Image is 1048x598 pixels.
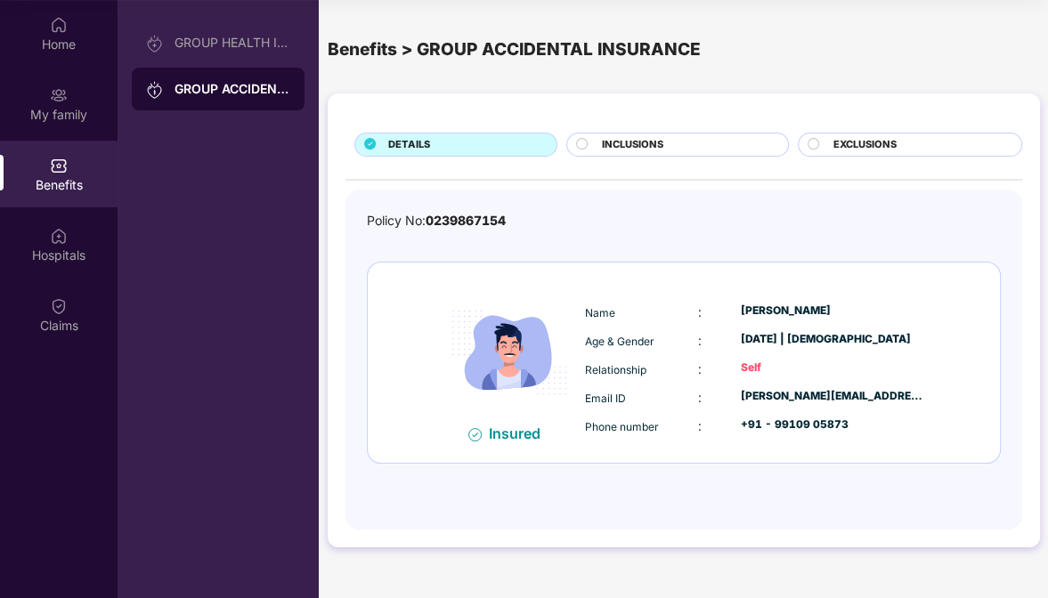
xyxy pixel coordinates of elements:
[698,418,702,433] span: :
[741,388,924,405] div: [PERSON_NAME][EMAIL_ADDRESS][DOMAIN_NAME]
[698,361,702,376] span: :
[741,360,924,376] div: Self
[585,335,654,348] span: Age & Gender
[50,297,68,315] img: svg+xml;base64,PHN2ZyBpZD0iQ2xhaW0iIHhtbG5zPSJodHRwOi8vd3d3LnczLm9yZy8yMDAwL3N2ZyIgd2lkdGg9IjIwIi...
[741,331,924,348] div: [DATE] | [DEMOGRAPHIC_DATA]
[146,81,164,99] img: svg+xml;base64,PHN2ZyB3aWR0aD0iMjAiIGhlaWdodD0iMjAiIHZpZXdCb3g9IjAgMCAyMCAyMCIgZmlsbD0ibm9uZSIgeG...
[50,227,68,245] img: svg+xml;base64,PHN2ZyBpZD0iSG9zcGl0YWxzIiB4bWxucz0iaHR0cDovL3d3dy53My5vcmcvMjAwMC9zdmciIHdpZHRoPS...
[585,420,659,433] span: Phone number
[426,213,506,228] span: 0239867154
[698,333,702,348] span: :
[698,390,702,405] span: :
[585,363,646,376] span: Relationship
[50,16,68,34] img: svg+xml;base64,PHN2ZyBpZD0iSG9tZSIgeG1sbnM9Imh0dHA6Ly93d3cudzMub3JnLzIwMDAvc3ZnIiB3aWR0aD0iMjAiIG...
[601,137,662,152] span: INCLUSIONS
[585,306,615,319] span: Name
[175,80,290,98] div: GROUP ACCIDENTAL INSURANCE
[50,157,68,174] img: svg+xml;base64,PHN2ZyBpZD0iQmVuZWZpdHMiIHhtbG5zPSJodHRwOi8vd3d3LnczLm9yZy8yMDAwL3N2ZyIgd2lkdGg9Ij...
[328,36,1040,62] div: Benefits > GROUP ACCIDENTAL INSURANCE
[388,137,430,152] span: DETAILS
[50,86,68,104] img: svg+xml;base64,PHN2ZyB3aWR0aD0iMjAiIGhlaWdodD0iMjAiIHZpZXdCb3g9IjAgMCAyMCAyMCIgZmlsbD0ibm9uZSIgeG...
[741,303,924,319] div: [PERSON_NAME]
[468,428,482,441] img: svg+xml;base64,PHN2ZyB4bWxucz0iaHR0cDovL3d3dy53My5vcmcvMjAwMC9zdmciIHdpZHRoPSIxNiIgaGVpZ2h0PSIxNi...
[698,304,702,319] span: :
[438,281,581,424] img: icon
[175,36,290,50] div: GROUP HEALTH INSURANCE
[146,35,164,53] img: svg+xml;base64,PHN2ZyB3aWR0aD0iMjAiIGhlaWdodD0iMjAiIHZpZXdCb3g9IjAgMCAyMCAyMCIgZmlsbD0ibm9uZSIgeG...
[741,416,924,433] div: +91 - 99109 05873
[489,424,551,442] div: Insured
[833,137,897,152] span: EXCLUSIONS
[367,211,506,230] div: Policy No:
[585,392,626,405] span: Email ID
